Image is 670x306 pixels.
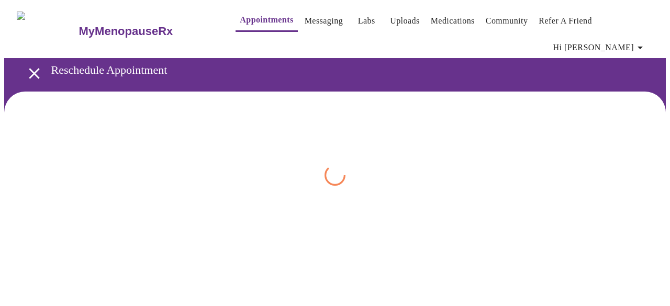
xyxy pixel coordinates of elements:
a: Labs [358,14,375,28]
a: Medications [431,14,475,28]
button: Refer a Friend [534,10,596,31]
h3: Reschedule Appointment [51,63,612,77]
span: Hi [PERSON_NAME] [553,40,646,55]
a: Refer a Friend [539,14,592,28]
button: open drawer [19,58,50,89]
h3: MyMenopauseRx [79,25,173,38]
button: Community [482,10,532,31]
img: MyMenopauseRx Logo [17,12,77,51]
button: Medications [427,10,479,31]
button: Appointments [236,9,297,32]
a: Appointments [240,13,293,27]
a: Uploads [390,14,420,28]
a: MyMenopauseRx [77,13,215,50]
button: Uploads [386,10,424,31]
a: Community [486,14,528,28]
button: Messaging [300,10,347,31]
button: Hi [PERSON_NAME] [549,37,651,58]
a: Messaging [305,14,343,28]
button: Labs [350,10,383,31]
